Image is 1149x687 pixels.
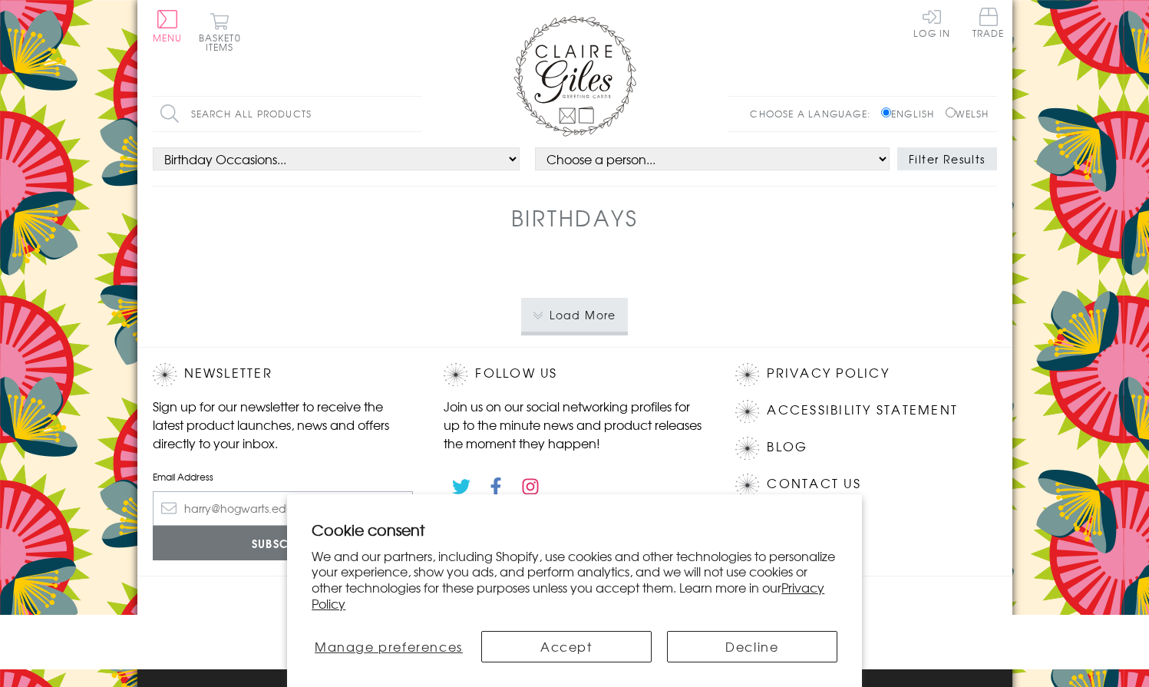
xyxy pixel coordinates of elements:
button: Manage preferences [312,631,465,662]
a: Blog [767,437,807,457]
a: Privacy Policy [767,363,889,384]
p: We and our partners, including Shopify, use cookies and other technologies to personalize your ex... [312,548,837,612]
h1: Birthdays [511,202,639,233]
span: 0 items [206,31,241,54]
input: Welsh [946,107,956,117]
input: Subscribe [153,526,414,560]
button: Accept [481,631,652,662]
button: Basket0 items [199,12,241,51]
button: Filter Results [897,147,997,170]
span: Menu [153,31,183,45]
span: Trade [972,8,1005,38]
input: harry@hogwarts.edu [153,491,414,526]
a: Trade [972,8,1005,41]
h2: Newsletter [153,363,414,386]
label: Email Address [153,470,414,484]
a: Log In [913,8,950,38]
img: Claire Giles Greetings Cards [513,15,636,137]
span: Manage preferences [315,637,463,656]
input: Search all products [153,97,421,131]
p: Join us on our social networking profiles for up to the minute news and product releases the mome... [444,397,705,452]
button: Menu [153,10,183,42]
a: Accessibility Statement [767,400,958,421]
a: Privacy Policy [312,578,824,613]
button: Decline [667,631,837,662]
label: English [881,107,942,121]
a: Contact Us [767,474,860,494]
input: Search [406,97,421,131]
input: English [881,107,891,117]
h2: Cookie consent [312,519,837,540]
h2: Follow Us [444,363,705,386]
button: Load More [521,298,628,332]
label: Welsh [946,107,989,121]
p: Sign up for our newsletter to receive the latest product launches, news and offers directly to yo... [153,397,414,452]
p: Choose a language: [750,107,878,121]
